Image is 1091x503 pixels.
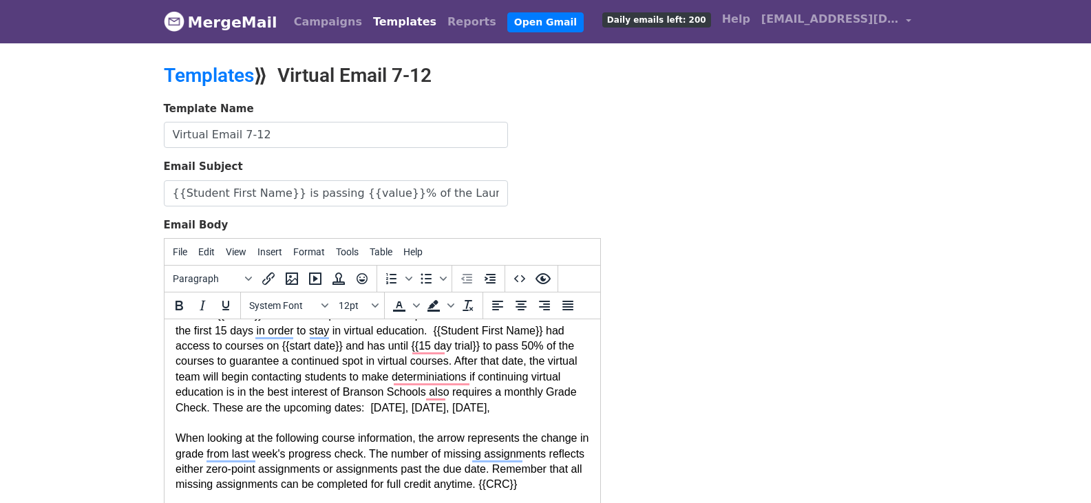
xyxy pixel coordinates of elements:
[244,294,333,317] button: Fonts
[339,300,369,311] span: 12pt
[602,12,711,28] span: Daily emails left: 200
[333,294,381,317] button: Font sizes
[11,189,425,204] div: {{Blurb}}
[455,267,478,290] button: Decrease indent
[509,294,533,317] button: Align center
[336,246,359,257] span: Tools
[403,246,423,257] span: Help
[164,217,229,233] label: Email Body
[1022,437,1091,503] iframe: Chat Widget
[167,267,257,290] button: Blocks
[226,246,246,257] span: View
[370,246,392,257] span: Table
[164,159,243,175] label: Email Subject
[486,294,509,317] button: Align left
[442,8,502,36] a: Reports
[422,294,456,317] div: Background color
[173,273,240,284] span: Paragraph
[478,267,502,290] button: Increase indent
[288,8,368,36] a: Campaigns
[531,267,555,290] button: Preview
[164,8,277,36] a: MergeMail
[556,294,580,317] button: Justify
[257,246,282,257] span: Insert
[533,294,556,317] button: Align right
[761,11,899,28] span: [EMAIL_ADDRESS][DOMAIN_NAME]
[164,101,254,117] label: Template Name
[368,8,442,36] a: Templates
[327,267,350,290] button: Insert template
[756,6,917,38] a: [EMAIL_ADDRESS][DOMAIN_NAME]
[191,294,214,317] button: Italic
[388,294,422,317] div: Text color
[164,11,184,32] img: MergeMail logo
[507,12,584,32] a: Open Gmail
[257,267,280,290] button: Insert/edit link
[11,111,425,173] div: When looking at the following course information, the arrow represents the change in grade from l...
[293,246,325,257] span: Format
[249,300,317,311] span: System Font
[164,64,254,87] a: Templates
[304,267,327,290] button: Insert/edit media
[508,267,531,290] button: Source code
[597,6,717,33] a: Daily emails left: 200
[414,267,449,290] div: Bullet list
[280,267,304,290] button: Insert/edit image
[350,267,374,290] button: Emoticons
[173,246,187,257] span: File
[214,294,237,317] button: Underline
[167,294,191,317] button: Bold
[380,267,414,290] div: Numbered list
[717,6,756,33] a: Help
[456,294,480,317] button: Clear formatting
[198,246,215,257] span: Edit
[164,64,666,87] h2: ⟫ Virtual Email 7-12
